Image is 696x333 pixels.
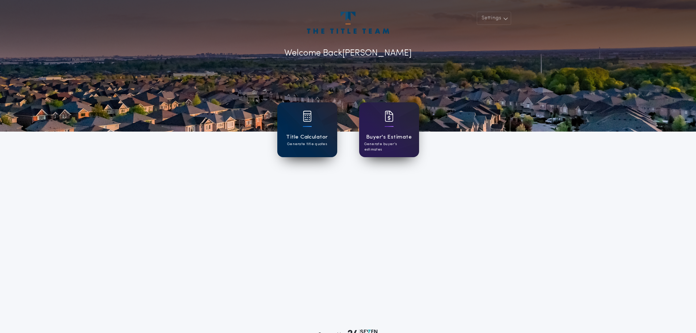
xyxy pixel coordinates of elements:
img: card icon [385,111,393,122]
p: Generate title quotes [287,141,327,147]
img: account-logo [307,12,389,34]
img: card icon [303,111,312,122]
p: Generate buyer's estimates [364,141,414,152]
h1: Buyer's Estimate [366,133,412,141]
h1: Title Calculator [286,133,328,141]
a: card iconTitle CalculatorGenerate title quotes [277,102,337,157]
button: Settings [477,12,511,25]
a: card iconBuyer's EstimateGenerate buyer's estimates [359,102,419,157]
p: Welcome Back [PERSON_NAME] [284,47,412,60]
